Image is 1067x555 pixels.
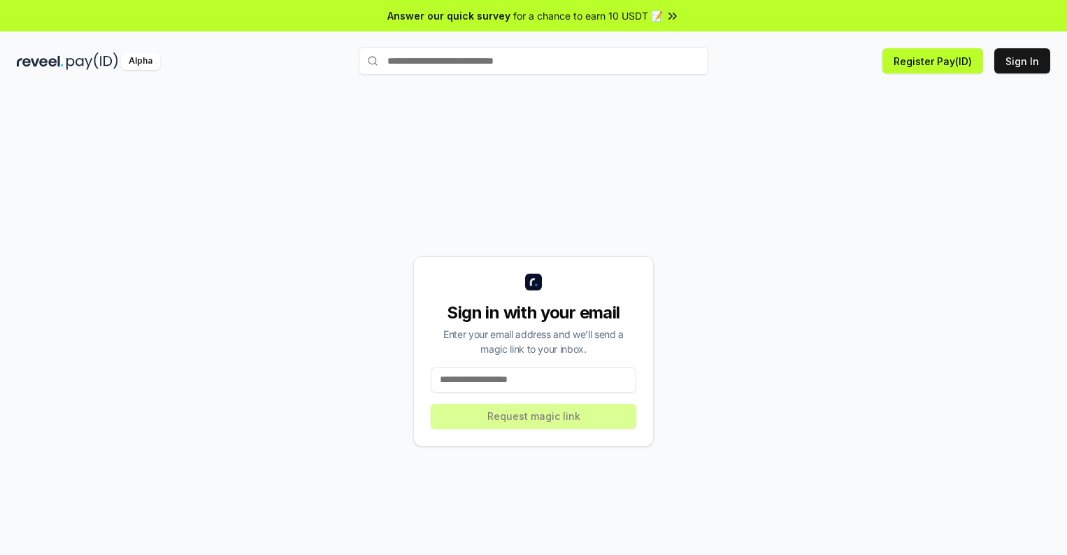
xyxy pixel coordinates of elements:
div: Enter your email address and we’ll send a magic link to your inbox. [431,327,636,356]
button: Register Pay(ID) [882,48,983,73]
div: Alpha [121,52,160,70]
span: for a chance to earn 10 USDT 📝 [513,8,663,23]
img: reveel_dark [17,52,64,70]
img: logo_small [525,274,542,290]
div: Sign in with your email [431,302,636,324]
span: Answer our quick survey [387,8,510,23]
img: pay_id [66,52,118,70]
button: Sign In [994,48,1050,73]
